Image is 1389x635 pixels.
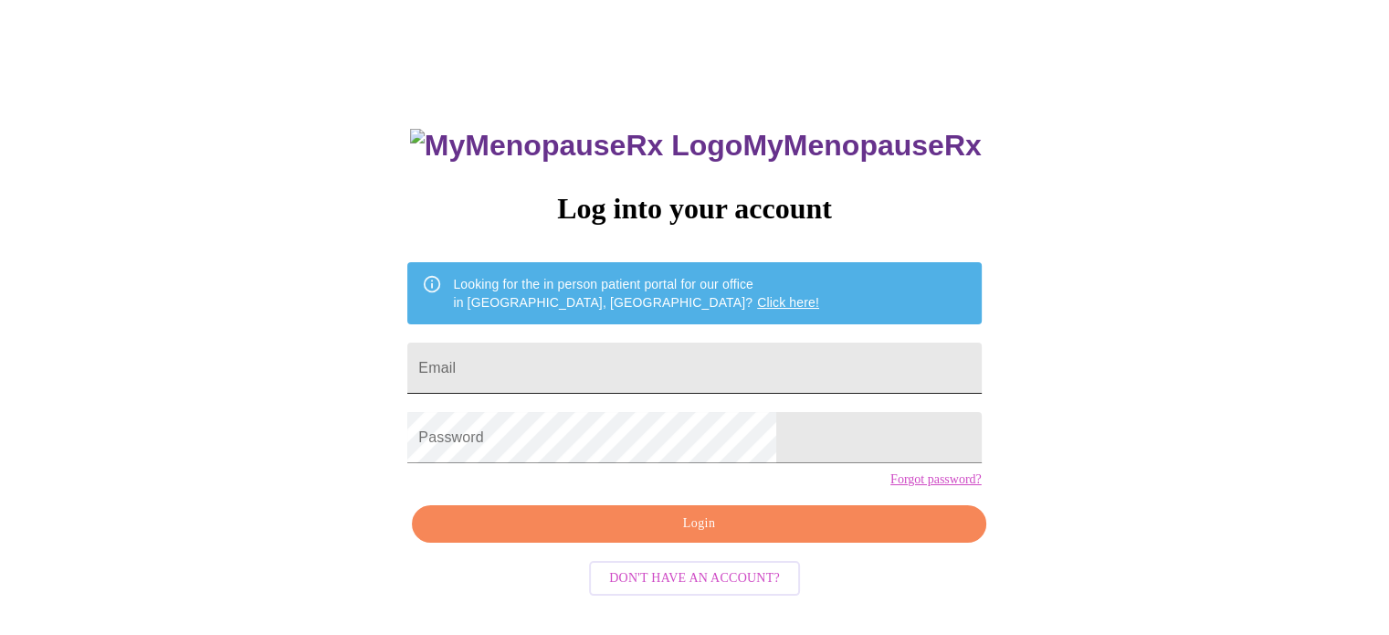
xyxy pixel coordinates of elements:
a: Don't have an account? [584,568,805,584]
button: Login [412,505,985,543]
a: Click here! [757,295,819,310]
span: Login [433,513,964,535]
img: MyMenopauseRx Logo [410,129,742,163]
h3: MyMenopauseRx [410,129,982,163]
span: Don't have an account? [609,567,780,590]
button: Don't have an account? [589,561,800,597]
div: Looking for the in person patient portal for our office in [GEOGRAPHIC_DATA], [GEOGRAPHIC_DATA]? [453,268,819,319]
h3: Log into your account [407,192,981,226]
a: Forgot password? [890,472,982,487]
